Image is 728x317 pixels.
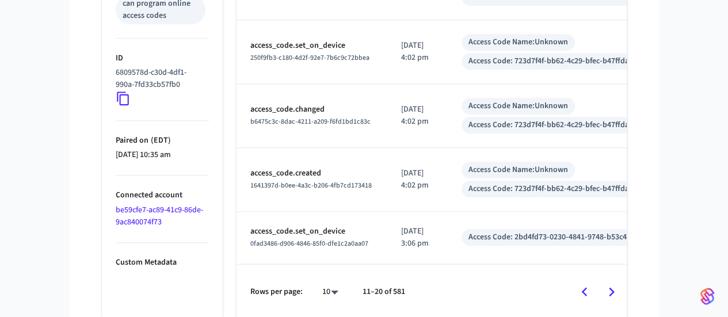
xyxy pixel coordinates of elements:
[401,40,434,64] p: [DATE] 4:02 pm
[468,164,568,176] div: Access Code Name: Unknown
[250,167,373,179] p: access_code.created
[598,278,625,305] button: Go to next page
[468,231,655,243] div: Access Code: 2bd4fd73-0230-4841-9748-b53c4781a311
[468,100,568,112] div: Access Code Name: Unknown
[468,183,650,195] div: Access Code: 723d7f4f-bb62-4c29-bfec-b47ffdab5d89
[317,284,344,300] div: 10
[250,286,303,298] p: Rows per page:
[250,226,373,238] p: access_code.set_on_device
[401,104,434,128] p: [DATE] 4:02 pm
[401,226,434,250] p: [DATE] 3:06 pm
[250,239,368,249] span: 0fad3486-d906-4846-85f0-dfe1c2a0aa07
[250,117,371,127] span: b6475c3c-8dac-4211-a209-f6fd1bd1c83c
[250,40,373,52] p: access_code.set_on_device
[363,286,405,298] p: 11–20 of 581
[571,278,598,305] button: Go to previous page
[700,287,714,305] img: SeamLogoGradient.69752ec5.svg
[116,135,209,147] p: Paired on
[401,167,434,192] p: [DATE] 4:02 pm
[468,36,568,48] div: Access Code Name: Unknown
[468,119,650,131] div: Access Code: 723d7f4f-bb62-4c29-bfec-b47ffdab5d89
[148,135,171,146] span: ( EDT )
[468,55,650,67] div: Access Code: 723d7f4f-bb62-4c29-bfec-b47ffdab5d89
[250,181,372,190] span: 1641397d-b0ee-4a3c-b206-4fb7cd173418
[116,204,203,228] a: be59cfe7-ac89-41c9-86de-9ac840074f73
[250,104,373,116] p: access_code.changed
[116,149,209,161] p: [DATE] 10:35 am
[116,189,209,201] p: Connected account
[116,257,209,269] p: Custom Metadata
[116,52,209,64] p: ID
[116,67,204,91] p: 6809578d-c30d-4df1-990a-7fd33cb57fb0
[250,53,369,63] span: 250f9fb3-c180-4d2f-92e7-7b6c9c72bbea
